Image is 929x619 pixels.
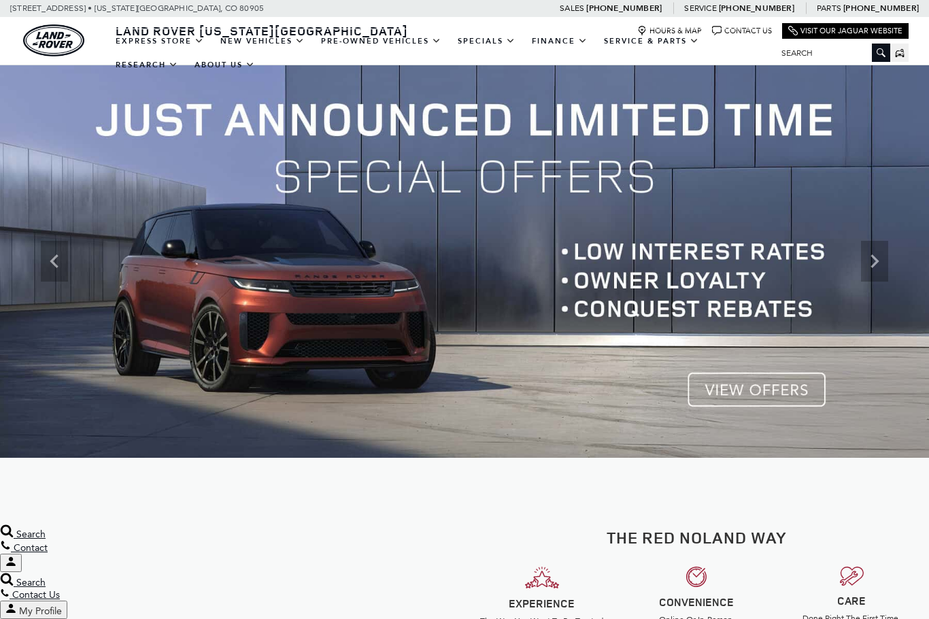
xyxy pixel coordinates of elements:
span: Search [16,577,46,588]
a: Research [107,53,186,77]
a: About Us [186,53,263,77]
a: land-rover [23,24,84,56]
span: Land Rover [US_STATE][GEOGRAPHIC_DATA] [116,22,408,39]
span: Contact [14,542,48,554]
span: Service [684,3,716,13]
span: Contact Us [12,589,60,601]
a: Service & Parts [596,29,707,53]
span: Search [16,529,46,540]
a: [STREET_ADDRESS] • [US_STATE][GEOGRAPHIC_DATA], CO 80905 [10,3,264,13]
span: Parts [817,3,841,13]
a: Contact Us [712,26,772,36]
span: My Profile [19,605,62,617]
a: [PHONE_NUMBER] [843,3,919,14]
nav: Main Navigation [107,29,771,77]
span: Sales [560,3,584,13]
a: Pre-Owned Vehicles [313,29,450,53]
input: Search [771,45,890,61]
a: Specials [450,29,524,53]
a: Hours & Map [637,26,702,36]
a: New Vehicles [212,29,313,53]
a: Land Rover [US_STATE][GEOGRAPHIC_DATA] [107,22,416,39]
a: EXPRESS STORE [107,29,212,53]
a: [PHONE_NUMBER] [719,3,794,14]
a: Visit Our Jaguar Website [788,26,902,36]
a: [PHONE_NUMBER] [586,3,662,14]
a: Finance [524,29,596,53]
img: Land Rover [23,24,84,56]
